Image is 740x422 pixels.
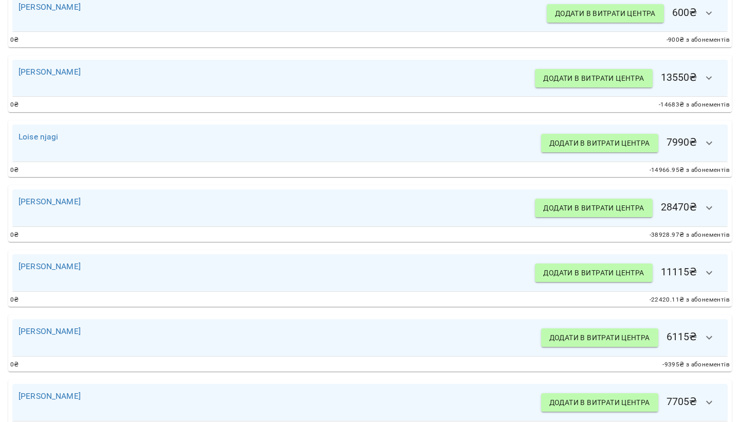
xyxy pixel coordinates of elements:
[555,7,656,20] span: Додати в витрати центра
[10,165,19,175] span: 0 ₴
[18,197,81,206] a: [PERSON_NAME]
[10,295,19,305] span: 0 ₴
[535,66,721,91] h6: 13550 ₴
[18,326,81,336] a: [PERSON_NAME]
[659,100,730,110] span: -14683 ₴ з абонементів
[18,391,81,401] a: [PERSON_NAME]
[650,165,730,175] span: -14966.95 ₴ з абонементів
[650,230,730,240] span: -38928.97 ₴ з абонементів
[535,260,721,285] h6: 11115 ₴
[541,390,721,415] h6: 7705 ₴
[547,1,721,26] h6: 600 ₴
[18,261,81,271] a: [PERSON_NAME]
[18,67,81,77] a: [PERSON_NAME]
[541,325,721,350] h6: 6115 ₴
[535,263,652,282] button: Додати в витрати центра
[547,4,664,23] button: Додати в витрати центра
[541,134,658,152] button: Додати в витрати центра
[650,295,730,305] span: -22420.11 ₴ з абонементів
[535,69,652,87] button: Додати в витрати центра
[541,328,658,347] button: Додати в витрати центра
[18,2,81,12] a: [PERSON_NAME]
[18,132,59,142] a: Loise njagi
[667,35,730,45] span: -900 ₴ з абонементів
[549,331,650,344] span: Додати в витрати центра
[10,100,19,110] span: 0 ₴
[541,393,658,412] button: Додати в витрати центра
[10,35,19,45] span: 0 ₴
[10,360,19,370] span: 0 ₴
[662,360,730,370] span: -9395 ₴ з абонементів
[549,396,650,409] span: Додати в витрати центра
[10,230,19,240] span: 0 ₴
[549,137,650,149] span: Додати в витрати центра
[543,202,644,214] span: Додати в витрати центра
[535,199,652,217] button: Додати в витрати центра
[543,267,644,279] span: Додати в витрати центра
[541,131,721,155] h6: 7990 ₴
[535,196,721,220] h6: 28470 ₴
[543,72,644,84] span: Додати в витрати центра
